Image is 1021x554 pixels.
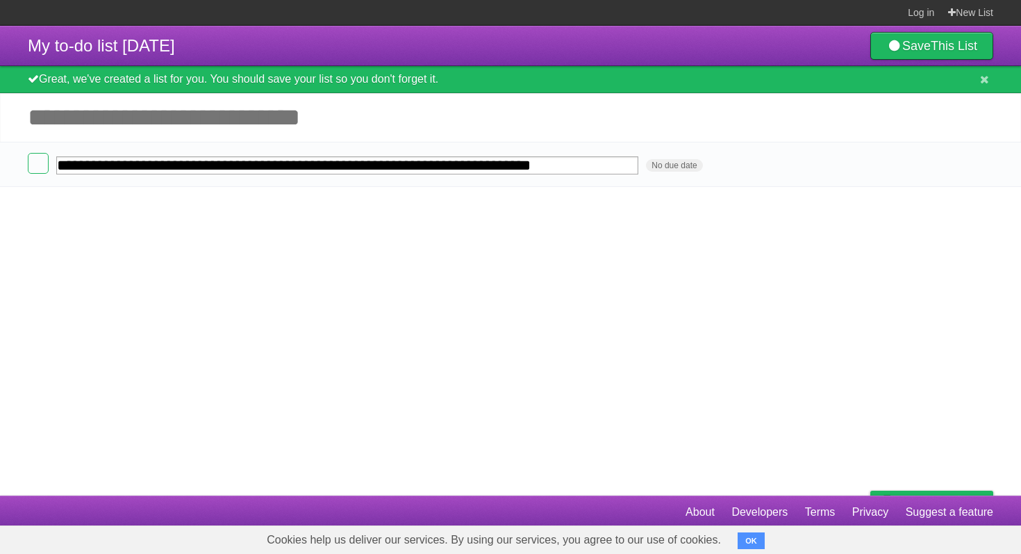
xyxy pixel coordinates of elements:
b: This List [931,39,977,53]
a: Suggest a feature [906,499,993,526]
a: Developers [731,499,788,526]
span: My to-do list [DATE] [28,36,175,55]
a: Privacy [852,499,888,526]
a: About [686,499,715,526]
img: Buy me a coffee [877,491,896,515]
span: Cookies help us deliver our services. By using our services, you agree to our use of cookies. [253,526,735,554]
button: OK [738,532,765,549]
a: SaveThis List [870,32,993,60]
a: Terms [805,499,836,526]
span: No due date [646,159,702,172]
span: Buy me a coffee [899,491,986,516]
label: Done [28,153,49,174]
a: Buy me a coffee [870,491,993,516]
